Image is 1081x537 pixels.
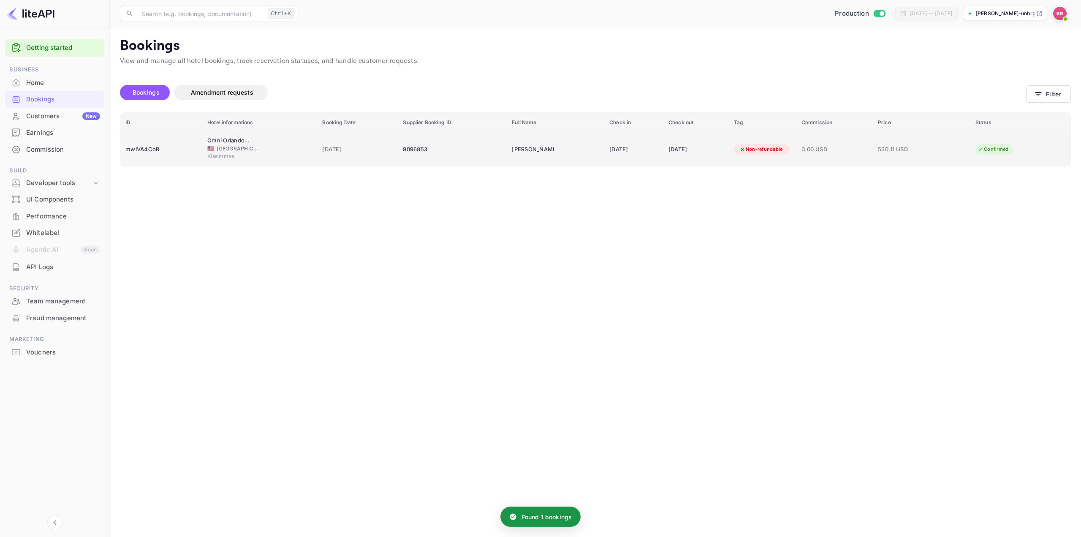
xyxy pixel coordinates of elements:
p: [PERSON_NAME]-unbrg.[PERSON_NAME]... [976,10,1035,17]
button: Collapse navigation [47,515,62,530]
input: Search (e.g. bookings, documentation) [137,5,264,22]
img: Kobus Roux [1053,7,1067,20]
div: Home [26,78,100,88]
div: Team management [26,297,100,306]
div: UI Components [5,191,104,208]
a: Fraud management [5,310,104,326]
a: Bookings [5,91,104,107]
div: Ctrl+K [268,8,294,19]
a: Earnings [5,125,104,140]
div: Performance [26,212,100,221]
a: UI Components [5,191,104,207]
div: Performance [5,208,104,225]
div: Customers [26,112,100,121]
a: API Logs [5,259,104,275]
span: Build [5,166,104,175]
a: Getting started [26,43,100,53]
div: Fraud management [5,310,104,327]
a: CustomersNew [5,108,104,124]
a: Whitelabel [5,225,104,240]
div: Developer tools [26,178,92,188]
span: Business [5,65,104,74]
div: UI Components [26,195,100,204]
div: Commission [5,142,104,158]
div: [DATE] — [DATE] [910,10,952,17]
img: LiteAPI logo [7,7,54,20]
p: Found 1 bookings [522,512,572,521]
a: Vouchers [5,344,104,360]
div: CustomersNew [5,108,104,125]
div: Home [5,75,104,91]
div: New [82,112,100,120]
span: Production [835,9,869,19]
div: Switch to Sandbox mode [831,9,888,19]
div: Bookings [26,95,100,104]
div: API Logs [26,262,100,272]
div: Bookings [5,91,104,108]
a: Performance [5,208,104,224]
div: Whitelabel [26,228,100,238]
div: API Logs [5,259,104,275]
div: Earnings [26,128,100,138]
div: Whitelabel [5,225,104,241]
span: Marketing [5,335,104,344]
a: Commission [5,142,104,157]
div: Earnings [5,125,104,141]
span: Security [5,284,104,293]
a: Team management [5,293,104,309]
div: Developer tools [5,176,104,191]
div: Getting started [5,39,104,57]
div: Fraud management [26,313,100,323]
div: Vouchers [26,348,100,357]
a: Home [5,75,104,90]
div: Commission [26,145,100,155]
